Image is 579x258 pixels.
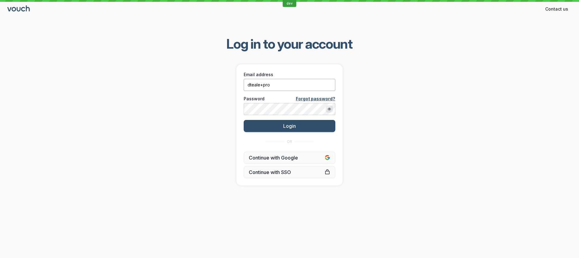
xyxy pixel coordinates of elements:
[244,120,335,132] button: Login
[244,166,335,178] a: Continue with SSO
[244,72,273,78] span: Email address
[542,4,572,14] button: Contact us
[545,6,568,12] span: Contact us
[326,105,333,113] button: Show password
[249,155,330,161] span: Continue with Google
[244,152,335,164] button: Continue with Google
[287,139,292,144] span: OR
[226,35,353,52] span: Log in to your account
[7,7,31,12] a: Go to sign in
[244,96,264,102] span: Password
[296,96,335,102] a: Forgot password?
[283,123,296,129] span: Login
[249,169,330,175] span: Continue with SSO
